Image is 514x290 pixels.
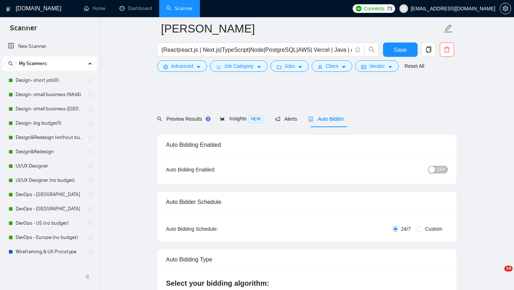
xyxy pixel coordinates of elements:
a: DevOps - Europe (no budget) [16,230,84,245]
span: area-chart [220,116,225,121]
a: UI/UX Designer [16,159,84,173]
span: 10 [504,266,513,271]
span: holder [88,120,94,126]
span: holder [88,192,94,197]
span: search [5,61,16,66]
span: double-left [85,273,92,280]
a: homeHome [84,5,105,11]
span: Connects: [364,5,385,12]
div: Auto Bidding Enabled [166,135,448,155]
span: Client [326,62,338,70]
span: idcard [361,64,366,70]
a: Design- big budget(1) [16,116,84,130]
a: DevOps - [GEOGRAPHIC_DATA] [16,187,84,202]
button: idcardVendorcaret-down [355,60,399,72]
a: setting [500,6,511,11]
a: New Scanner [8,39,91,54]
a: Design&Redesign [16,145,84,159]
a: DevOps - [GEOGRAPHIC_DATA] [16,202,84,216]
a: Design- short job(0) [16,73,84,87]
button: folderJobscaret-down [271,60,309,72]
img: logo [6,3,11,15]
button: search [5,58,16,69]
span: notification [275,116,280,121]
span: holder [88,149,94,155]
li: New Scanner [2,39,97,54]
span: OFF [437,166,445,174]
span: holder [88,249,94,255]
span: holder [88,177,94,183]
span: search [157,116,162,121]
span: holder [88,263,94,269]
span: Jobs [284,62,295,70]
span: caret-down [388,64,393,70]
iframe: Intercom live chat [490,266,507,283]
span: 73 [387,5,392,12]
span: Save [394,45,407,54]
span: caret-down [196,64,201,70]
a: dashboardDashboard [120,5,152,11]
span: holder [88,135,94,140]
span: Preview Results [157,116,208,122]
input: Scanner name... [161,20,442,37]
span: holder [88,106,94,112]
span: Advanced [171,62,193,70]
span: Auto Bidder [308,116,344,122]
span: user [318,64,323,70]
span: info-circle [355,47,360,52]
span: My Scanners [19,56,47,71]
span: holder [88,163,94,169]
button: delete [440,42,454,57]
span: Vendor [369,62,385,70]
span: 24/7 [398,225,414,233]
a: DevOps - US (no budget) [16,216,84,230]
span: folder [277,64,282,70]
button: barsJob Categorycaret-down [210,60,267,72]
div: Auto Bidding Enabled: [166,166,260,174]
button: setting [500,3,511,14]
div: Auto Bidder Schedule [166,192,448,212]
span: search [365,46,378,53]
a: Design- small business ([GEOGRAPHIC_DATA])(4) [16,102,84,116]
span: delete [440,46,454,53]
span: Insights [220,116,263,121]
a: searchScanner [166,5,193,11]
span: setting [163,64,168,70]
button: search [364,42,379,57]
div: Auto Bidding Type [166,249,448,270]
a: Design&Redesign (without budget) [16,130,84,145]
span: holder [88,235,94,240]
span: caret-down [298,64,303,70]
a: UI/UX Designer (no budget) [16,173,84,187]
div: Tooltip anchor [205,116,211,122]
span: Alerts [275,116,297,122]
div: Auto Bidding Schedule: [166,225,260,233]
a: Wireframing & UX Prototype [16,245,84,259]
span: caret-down [257,64,262,70]
span: holder [88,206,94,212]
span: copy [422,46,435,53]
input: Search Freelance Jobs... [161,45,352,54]
a: Sys Admin (no budget) [16,259,84,273]
span: Job Category [224,62,253,70]
img: upwork-logo.png [356,6,362,11]
span: holder [88,220,94,226]
a: Reset All [404,62,424,70]
span: robot [308,116,313,121]
button: settingAdvancedcaret-down [157,60,207,72]
span: Custom [422,225,445,233]
button: copy [422,42,436,57]
span: bars [216,64,221,70]
a: Design- small business (NA)(4) [16,87,84,102]
span: holder [88,92,94,97]
span: holder [88,77,94,83]
span: caret-down [341,64,346,70]
span: NEW [248,115,264,123]
span: user [401,6,406,11]
button: userClientcaret-down [312,60,352,72]
span: Scanner [4,23,42,38]
h4: Select your bidding algorithm: [166,278,448,288]
span: edit [444,24,453,33]
button: Save [383,42,418,57]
